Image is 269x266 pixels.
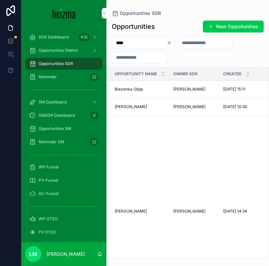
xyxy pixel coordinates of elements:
[39,165,59,170] span: WP Funnel
[203,21,264,33] button: New Opportunities
[25,226,102,238] a: PV OTSO
[167,40,175,45] button: Clear
[223,71,242,77] span: Created
[39,100,67,105] span: SM Dashboard
[29,250,37,258] span: LM
[173,87,215,92] a: [PERSON_NAME]
[25,96,102,108] a: SM Dashboard
[115,209,165,214] a: [PERSON_NAME]
[112,22,155,31] h1: Opportunities
[173,104,215,109] a: [PERSON_NAME]
[115,87,143,92] span: Blazenka Olipp
[173,87,205,92] span: [PERSON_NAME]
[39,126,71,131] span: Opportunities SM
[120,10,161,17] span: Opportunities SDR
[90,73,98,81] div: 22
[115,71,157,77] span: Opportunity Name
[115,104,165,109] a: [PERSON_NAME]
[223,209,247,214] span: [DATE] 14:34
[173,104,205,109] span: [PERSON_NAME]
[25,31,102,43] a: SDR Dashboard432
[39,113,75,118] span: SMSDR Dashboard
[39,178,58,183] span: PV-Funnel
[173,71,198,77] span: Owner SDR
[25,123,102,135] a: Opportunities SM
[53,8,75,19] img: App logo
[78,33,90,41] div: 432
[39,216,58,222] span: WP OTSO
[25,188,102,200] a: AC-Funnel
[115,209,147,214] span: [PERSON_NAME]
[39,34,68,40] span: SDR Dashboard
[25,161,102,173] a: WP Funnel
[90,111,98,119] div: 0
[25,71,102,83] a: Reminder22
[25,136,102,148] a: Reminder SM22
[173,209,215,214] a: [PERSON_NAME]
[25,58,102,70] a: Opportunities SDR
[90,138,98,146] div: 22
[21,27,106,242] div: scrollable content
[115,87,165,92] a: Blazenka Olipp
[47,251,85,257] p: [PERSON_NAME]
[39,230,56,235] span: PV OTSO
[39,61,73,66] span: Opportunities SDR
[39,74,57,80] span: Reminder
[223,104,247,109] span: [DATE] 10:30
[223,209,265,214] a: [DATE] 14:34
[173,209,205,214] span: [PERSON_NAME]
[223,87,245,92] span: [DATE] 15:11
[25,44,102,56] a: Opportunities (Admin
[112,10,161,17] a: Opportunities SDR
[39,48,78,53] span: Opportunities (Admin
[223,87,265,92] a: [DATE] 15:11
[25,109,102,121] a: SMSDR Dashboard0
[115,104,147,109] span: [PERSON_NAME]
[39,139,64,145] span: Reminder SM
[25,174,102,186] a: PV-Funnel
[25,213,102,225] a: WP OTSO
[223,104,265,109] a: [DATE] 10:30
[39,191,59,196] span: AC-Funnel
